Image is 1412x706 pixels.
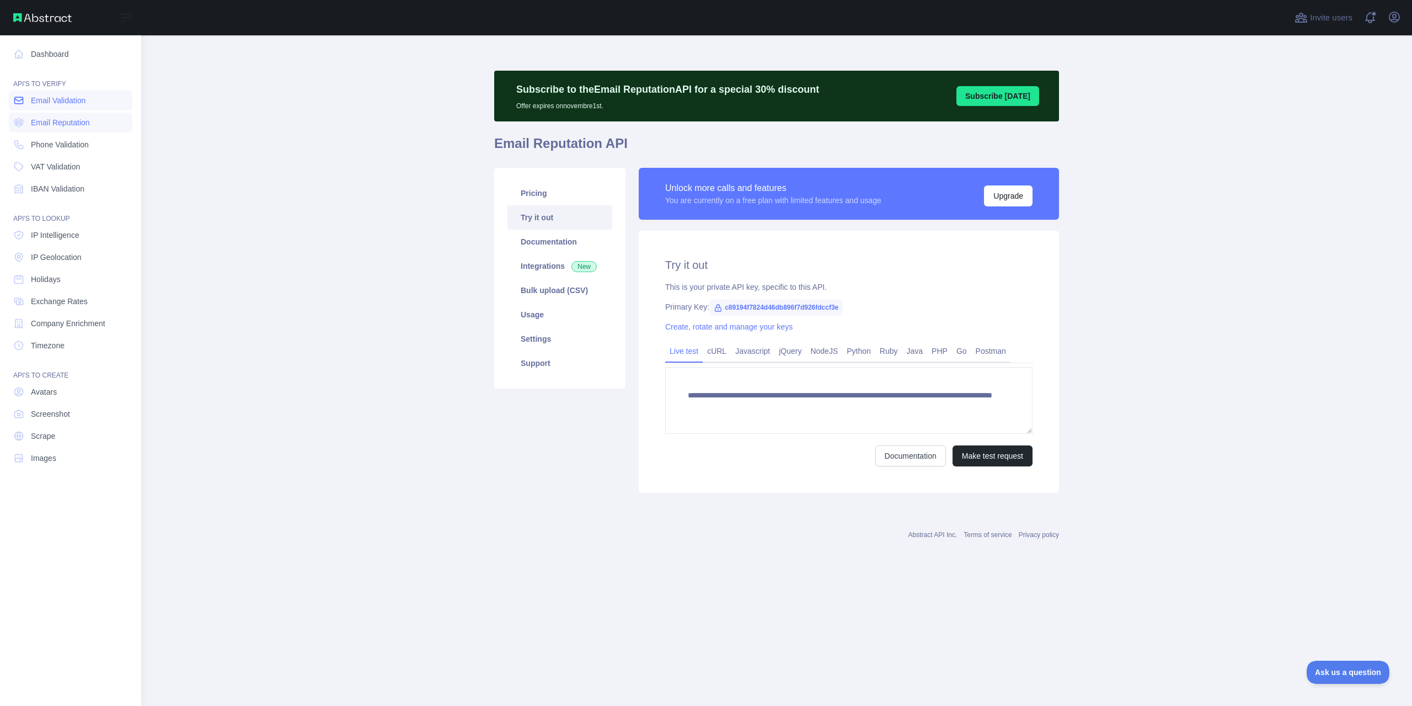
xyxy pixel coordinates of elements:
a: Settings [507,327,612,351]
a: Create, rotate and manage your keys [665,322,793,331]
span: IBAN Validation [31,183,84,194]
a: Images [9,448,132,468]
h2: Try it out [665,257,1033,273]
a: Timezone [9,336,132,355]
span: Holidays [31,274,61,285]
a: Scrape [9,426,132,446]
span: Invite users [1310,12,1352,24]
span: c89194f7824d46db896f7d926fdccf3e [709,299,843,316]
a: Exchange Rates [9,291,132,311]
button: Invite users [1292,9,1355,26]
span: Exchange Rates [31,296,88,307]
a: Screenshot [9,404,132,424]
span: Screenshot [31,408,70,420]
a: Javascript [731,342,774,360]
a: Bulk upload (CSV) [507,278,612,302]
span: IP Geolocation [31,252,82,263]
a: Email Validation [9,91,132,110]
span: Email Reputation [31,117,90,128]
p: Subscribe to the Email Reputation API for a special 30 % discount [516,82,819,97]
a: Company Enrichment [9,314,132,333]
div: Unlock more calls and features [665,182,881,195]
a: cURL [703,342,731,360]
a: IP Intelligence [9,225,132,245]
a: Support [507,351,612,375]
iframe: Toggle Customer Support [1307,661,1390,684]
a: IBAN Validation [9,179,132,199]
a: Live test [665,342,703,360]
p: Offer expires on novembre 1st. [516,97,819,110]
a: Documentation [507,230,612,254]
a: Pricing [507,181,612,205]
a: Dashboard [9,44,132,64]
a: Privacy policy [1019,531,1059,539]
span: VAT Validation [31,161,80,172]
a: Postman [971,342,1010,360]
span: Company Enrichment [31,318,105,329]
div: API'S TO LOOKUP [9,201,132,223]
div: This is your private API key, specific to this API. [665,282,1033,293]
span: New [571,261,597,272]
a: Usage [507,302,612,327]
button: Upgrade [984,185,1033,206]
img: Abstract API [13,13,72,22]
a: Terms of service [964,531,1012,539]
a: Java [902,342,928,360]
button: Subscribe [DATE] [956,86,1039,106]
a: PHP [927,342,952,360]
span: Scrape [31,431,55,442]
a: Abstract API Inc. [908,531,958,539]
a: Documentation [875,445,946,466]
a: VAT Validation [9,157,132,177]
span: Phone Validation [31,139,89,150]
span: Images [31,453,56,464]
a: Ruby [875,342,902,360]
span: Avatars [31,386,57,397]
span: IP Intelligence [31,230,79,241]
span: Timezone [31,340,65,351]
a: IP Geolocation [9,247,132,267]
button: Make test request [953,445,1033,466]
div: You are currently on a free plan with limited features and usage [665,195,881,206]
a: NodeJS [806,342,842,360]
div: Primary Key: [665,301,1033,312]
a: Phone Validation [9,135,132,155]
span: Email Validation [31,95,85,106]
a: Go [952,342,971,360]
a: Holidays [9,269,132,289]
a: jQuery [774,342,806,360]
div: API'S TO VERIFY [9,66,132,88]
h1: Email Reputation API [494,135,1059,161]
a: Email Reputation [9,113,132,132]
a: Integrations New [507,254,612,278]
a: Avatars [9,382,132,402]
a: Python [842,342,875,360]
a: Try it out [507,205,612,230]
div: API'S TO CREATE [9,358,132,380]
